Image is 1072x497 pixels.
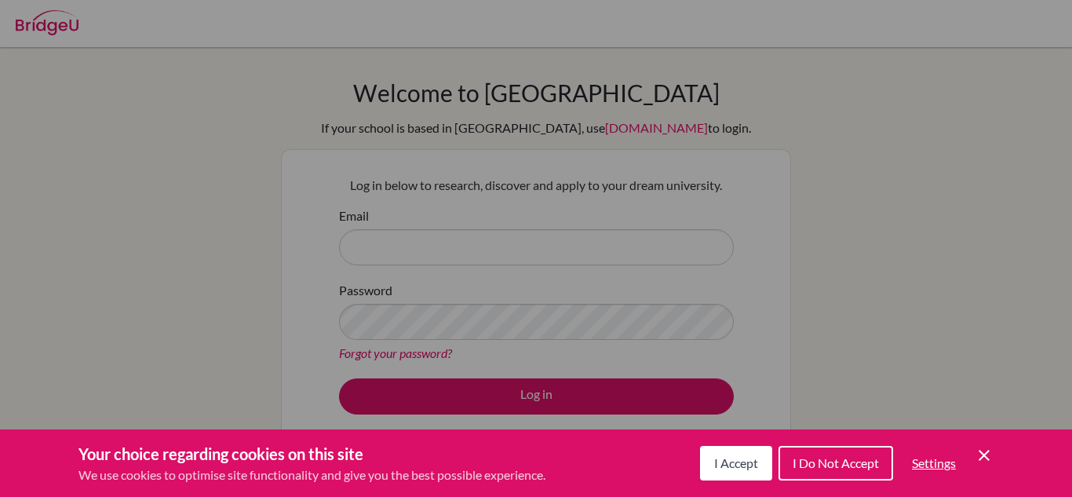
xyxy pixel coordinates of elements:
button: I Accept [700,446,772,481]
span: Settings [912,455,956,470]
h3: Your choice regarding cookies on this site [78,442,545,466]
button: I Do Not Accept [778,446,893,481]
p: We use cookies to optimise site functionality and give you the best possible experience. [78,466,545,484]
button: Settings [899,448,968,479]
span: I Do Not Accept [793,455,879,470]
button: Save and close [975,446,994,465]
span: I Accept [714,455,758,470]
